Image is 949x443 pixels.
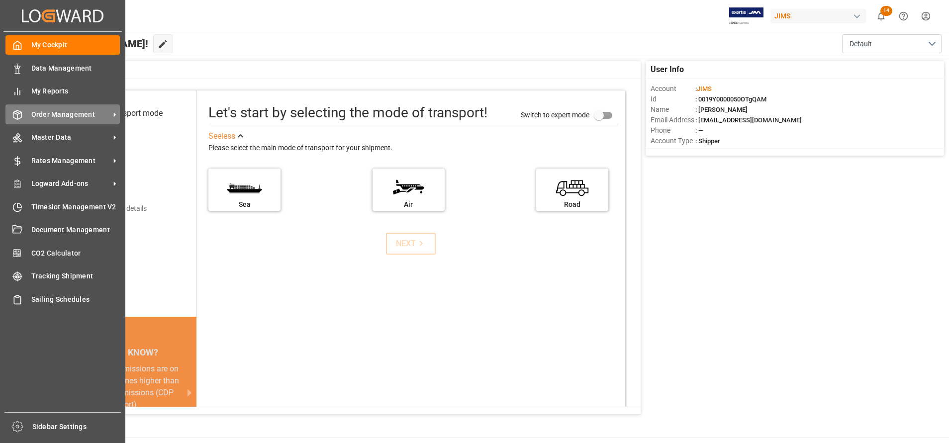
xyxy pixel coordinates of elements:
div: Select transport mode [86,107,163,119]
div: Let's start by selecting the mode of transport! [208,102,487,123]
span: Sidebar Settings [32,422,121,432]
span: Id [651,94,695,104]
span: Order Management [31,109,110,120]
span: Master Data [31,132,110,143]
a: Tracking Shipment [5,266,120,286]
button: Help Center [892,5,915,27]
span: : [695,85,712,92]
span: User Info [651,64,684,76]
span: Hello [PERSON_NAME]! [41,34,148,53]
span: 14 [880,6,892,16]
span: Data Management [31,63,120,74]
span: Email Address [651,115,695,125]
span: Sailing Schedules [31,294,120,305]
span: : [EMAIL_ADDRESS][DOMAIN_NAME] [695,116,802,124]
a: Data Management [5,58,120,78]
button: NEXT [386,233,436,255]
div: See less [208,130,235,142]
button: next slide / item [183,363,196,423]
div: Road [541,199,603,210]
span: My Reports [31,86,120,96]
span: Account [651,84,695,94]
div: NEXT [396,238,426,250]
span: CO2 Calculator [31,248,120,259]
a: Sailing Schedules [5,289,120,309]
span: Default [850,39,872,49]
span: Logward Add-ons [31,178,110,189]
span: Phone [651,125,695,136]
span: Timeslot Management V2 [31,202,120,212]
span: Name [651,104,695,115]
span: Switch to expert mode [521,111,589,119]
div: Air [378,199,440,210]
span: : [PERSON_NAME] [695,106,748,113]
span: Document Management [31,225,120,235]
span: Tracking Shipment [31,271,120,281]
button: show 14 new notifications [870,5,892,27]
button: JIMS [770,6,870,25]
a: Timeslot Management V2 [5,197,120,216]
img: Exertis%20JAM%20-%20Email%20Logo.jpg_1722504956.jpg [729,7,763,25]
div: Please select the main mode of transport for your shipment. [208,142,618,154]
span: JIMS [697,85,712,92]
span: Account Type [651,136,695,146]
button: open menu [842,34,942,53]
a: CO2 Calculator [5,243,120,263]
span: : 0019Y0000050OTgQAM [695,95,766,103]
a: My Reports [5,82,120,101]
span: My Cockpit [31,40,120,50]
span: Rates Management [31,156,110,166]
span: : Shipper [695,137,720,145]
a: Document Management [5,220,120,240]
div: Sea [213,199,276,210]
div: Add shipping details [85,203,147,214]
a: My Cockpit [5,35,120,55]
div: JIMS [770,9,866,23]
span: : — [695,127,703,134]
